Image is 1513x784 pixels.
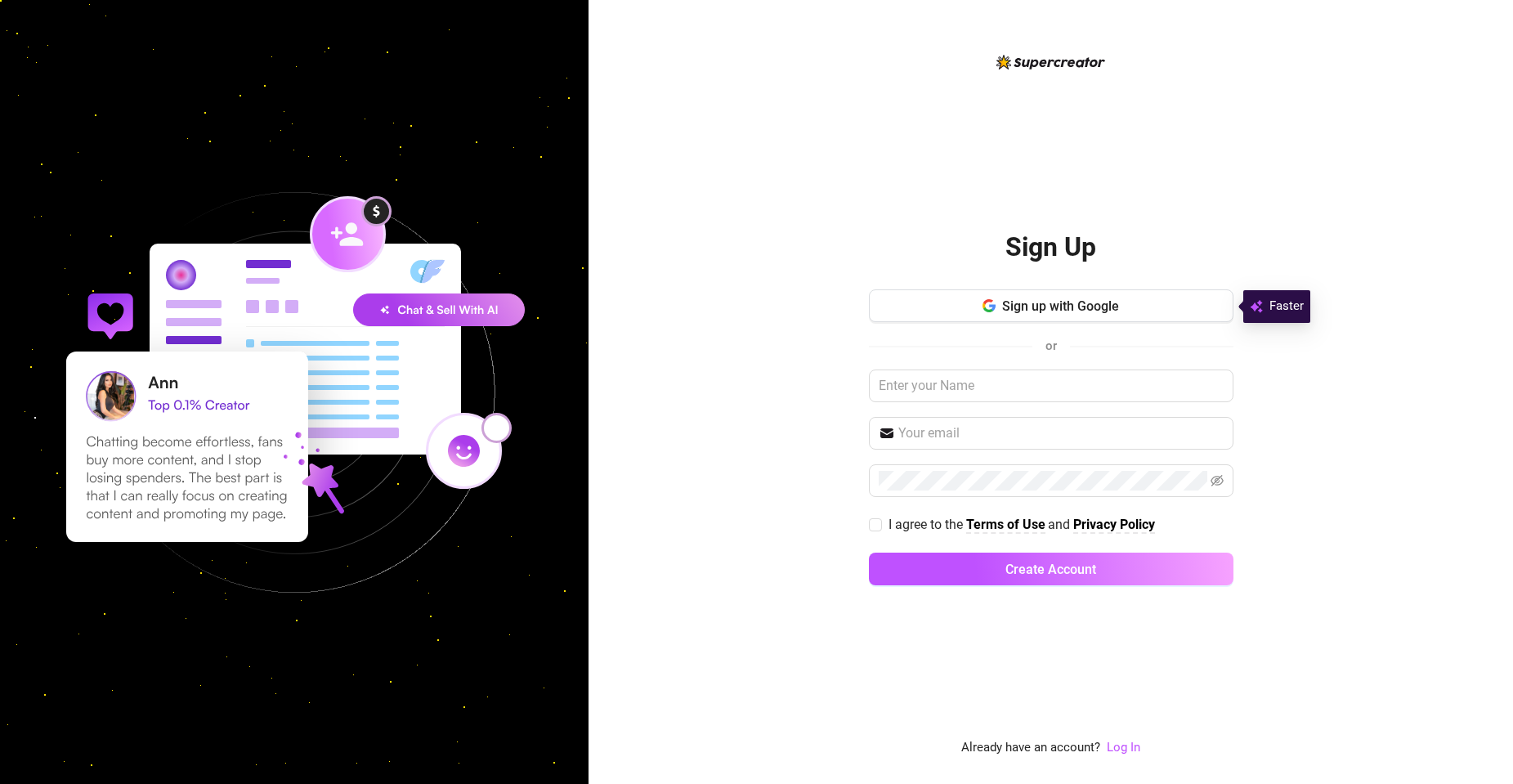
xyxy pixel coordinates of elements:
[1005,562,1096,577] span: Create Account
[966,517,1045,534] a: Terms of Use
[1005,231,1096,264] h2: Sign Up
[966,517,1045,532] strong: Terms of Use
[1073,517,1155,534] a: Privacy Policy
[1073,517,1155,532] strong: Privacy Policy
[1048,517,1073,532] span: and
[1045,338,1057,353] span: or
[1107,740,1140,755] a: Log In
[869,370,1233,402] input: Enter your Name
[1107,738,1140,758] a: Log In
[996,55,1105,69] img: logo-BBDzfeDw.svg
[11,110,577,675] img: signup-background-D0MIrEPF.svg
[1250,297,1263,316] img: svg%3e
[961,738,1100,758] span: Already have an account?
[898,423,1224,443] input: Your email
[889,517,966,532] span: I agree to the
[1211,474,1224,487] span: eye-invisible
[1002,298,1119,314] span: Sign up with Google
[869,553,1233,585] button: Create Account
[869,289,1233,322] button: Sign up with Google
[1269,297,1304,316] span: Faster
